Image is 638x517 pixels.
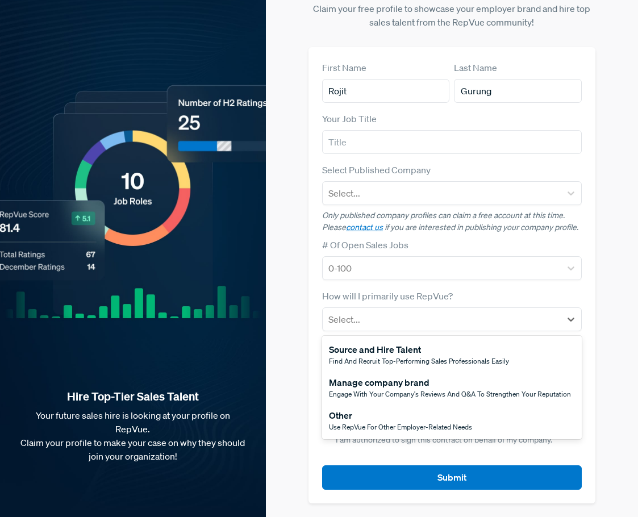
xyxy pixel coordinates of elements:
span: Find and recruit top-performing sales professionals easily [329,356,509,366]
span: Use RepVue for other employer-related needs [329,422,472,432]
button: Submit [322,465,582,490]
div: Other [329,408,472,422]
label: Last Name [454,61,497,74]
input: First Name [322,79,449,103]
input: Title [322,130,582,154]
input: Last Name [454,79,581,103]
p: Your future sales hire is looking at your profile on RepVue. Claim your profile to make your case... [18,408,248,463]
p: Only published company profiles can claim a free account at this time. Please if you are interest... [322,210,582,234]
p: Claim your free profile to showcase your employer brand and hire top sales talent from the RepVue... [308,2,595,29]
label: Your Job Title [322,112,377,126]
a: contact us [346,222,383,232]
span: Engage with your company's reviews and Q&A to strengthen your reputation [329,389,571,399]
label: First Name [322,61,366,74]
label: Select Published Company [322,163,431,177]
label: # Of Open Sales Jobs [322,238,408,252]
div: Source and Hire Talent [329,343,509,356]
div: Manage company brand [329,376,571,389]
label: How will I primarily use RepVue? [322,289,453,303]
strong: Hire Top-Tier Sales Talent [18,389,248,404]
